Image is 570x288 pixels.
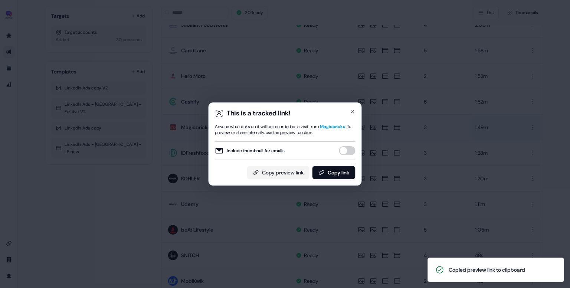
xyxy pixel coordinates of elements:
button: Copy link [312,166,356,179]
button: Copy preview link [247,166,309,179]
div: This is a tracked link! [227,109,291,118]
label: Include thumbnail for emails [215,146,285,155]
span: Magicbricks [320,124,345,130]
div: Anyone who clicks on it will be recorded as a visit from . To preview or share internally, use th... [215,124,356,135]
div: Copied preview link to clipboard [449,266,525,274]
